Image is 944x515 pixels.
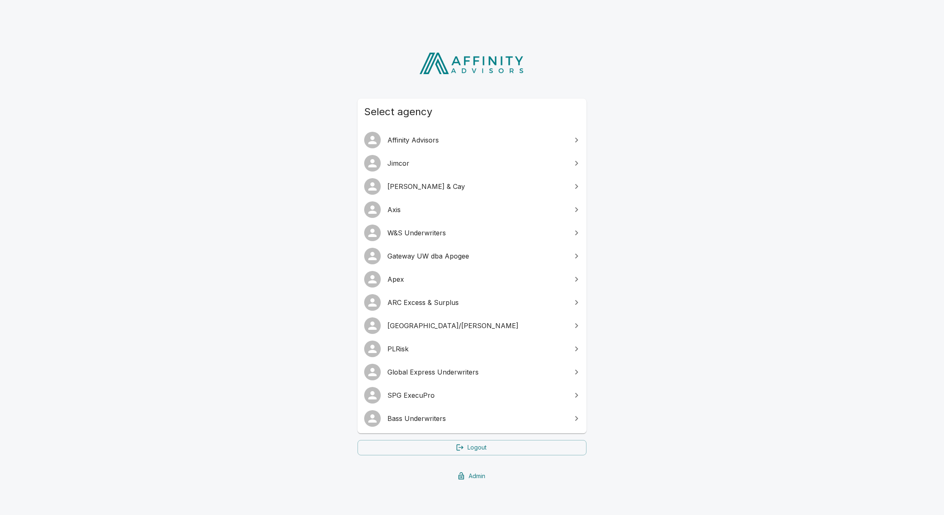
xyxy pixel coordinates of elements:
[413,50,532,77] img: Affinity Advisors Logo
[364,105,580,118] span: Select agency
[358,314,586,337] a: [GEOGRAPHIC_DATA]/[PERSON_NAME]
[358,268,586,291] a: Apex
[387,158,567,168] span: Jimcor
[358,128,586,152] a: Affinity Advisors
[387,251,567,261] span: Gateway UW dba Apogee
[387,228,567,238] span: W&S Underwriters
[358,221,586,244] a: W&S Underwriters
[387,181,567,191] span: [PERSON_NAME] & Cay
[358,291,586,314] a: ARC Excess & Surplus
[387,274,567,284] span: Apex
[358,198,586,221] a: Axis
[358,152,586,175] a: Jimcor
[358,407,586,430] a: Bass Underwriters
[387,344,567,354] span: PLRisk
[387,135,567,145] span: Affinity Advisors
[387,367,567,377] span: Global Express Underwriters
[358,440,586,455] a: Logout
[387,297,567,307] span: ARC Excess & Surplus
[358,469,586,484] a: Admin
[387,413,567,423] span: Bass Underwriters
[358,175,586,198] a: [PERSON_NAME] & Cay
[387,205,567,215] span: Axis
[358,360,586,384] a: Global Express Underwriters
[387,390,567,400] span: SPG ExecuPro
[358,384,586,407] a: SPG ExecuPro
[358,337,586,360] a: PLRisk
[387,321,567,331] span: [GEOGRAPHIC_DATA]/[PERSON_NAME]
[358,244,586,268] a: Gateway UW dba Apogee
